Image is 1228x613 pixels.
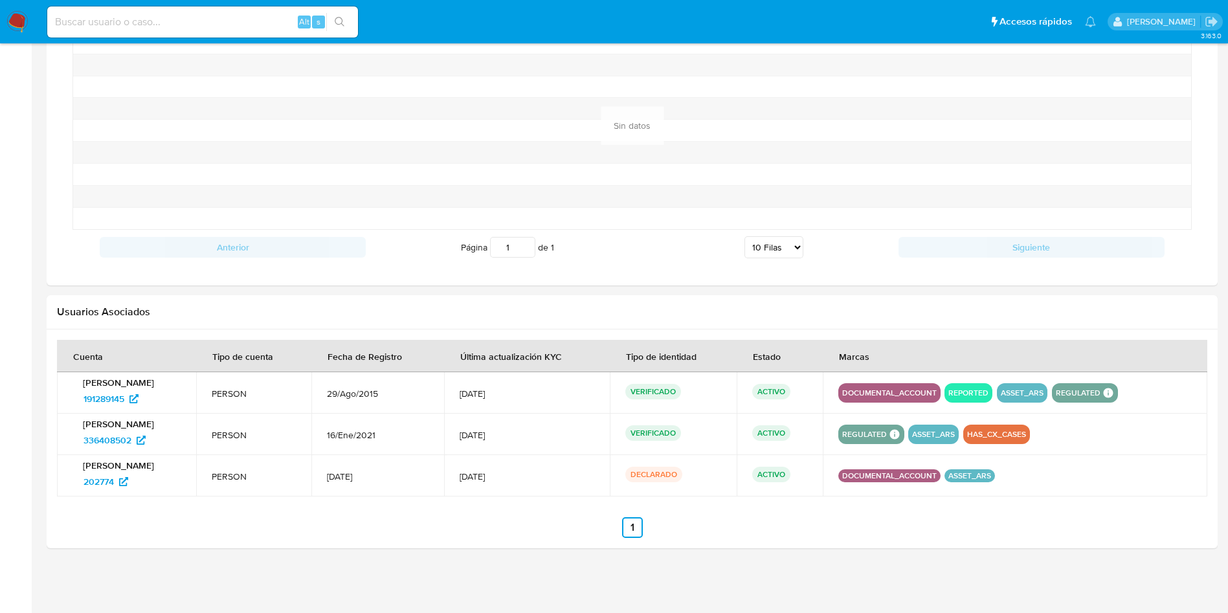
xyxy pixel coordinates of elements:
[317,16,320,28] span: s
[47,14,358,30] input: Buscar usuario o caso...
[1201,30,1222,41] span: 3.163.0
[57,306,1207,318] h2: Usuarios Asociados
[1085,16,1096,27] a: Notificaciones
[1205,15,1218,28] a: Salir
[999,15,1072,28] span: Accesos rápidos
[326,13,353,31] button: search-icon
[299,16,309,28] span: Alt
[1127,16,1200,28] p: agostina.faruolo@mercadolibre.com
